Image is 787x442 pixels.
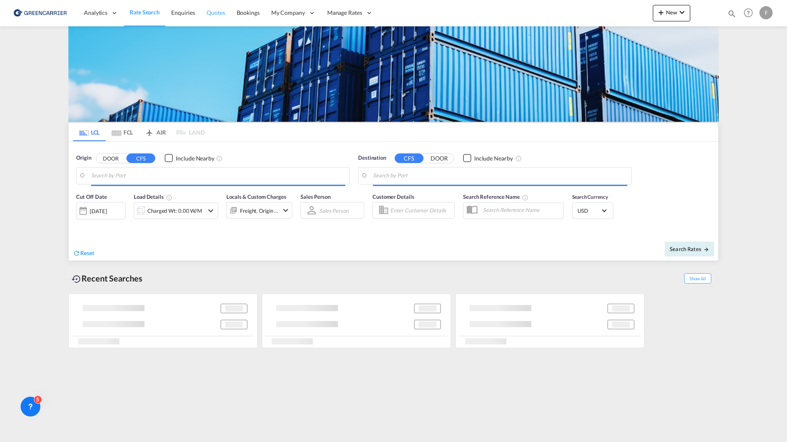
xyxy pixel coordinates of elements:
[373,193,414,200] span: Customer Details
[165,154,214,163] md-checkbox: Checkbox No Ink
[91,170,345,182] input: Search by Port
[677,7,687,17] md-icon: icon-chevron-down
[226,202,292,219] div: Freight Origin Destinationicon-chevron-down
[96,154,125,163] button: DOOR
[670,246,709,252] span: Search Rates
[653,5,690,21] button: icon-plus 400-fgNewicon-chevron-down
[12,4,68,22] img: 609dfd708afe11efa14177256b0082fb.png
[300,193,331,200] span: Sales Person
[84,9,107,17] span: Analytics
[73,123,205,141] md-pagination-wrapper: Use the left and right arrow keys to navigate between tabs
[572,194,608,200] span: Search Currency
[206,206,216,216] md-icon: icon-chevron-down
[216,155,223,162] md-icon: Unchecked: Ignores neighbouring ports when fetching rates.Checked : Includes neighbouring ports w...
[656,9,687,16] span: New
[395,154,424,163] button: CFS
[741,6,759,21] div: Help
[577,205,609,216] md-select: Select Currency: $ USDUnited States Dollar
[72,274,81,284] md-icon: icon-backup-restore
[147,205,202,216] div: Charged Wt: 0.00 W/M
[171,9,195,16] span: Enquiries
[144,128,154,134] md-icon: icon-airplane
[76,193,107,200] span: Cut Off Date
[463,154,513,163] md-checkbox: Checkbox No Ink
[425,154,454,163] button: DOOR
[207,9,225,16] span: Quotes
[656,7,666,17] md-icon: icon-plus 400-fg
[463,193,529,200] span: Search Reference Name
[358,154,386,162] span: Destination
[90,207,107,215] div: [DATE]
[240,205,279,216] div: Freight Origin Destination
[68,26,719,122] img: GreenCarrierFCL_LCL.png
[76,219,82,230] md-datepicker: Select
[727,9,736,18] md-icon: icon-magnify
[318,205,349,216] md-select: Sales Person
[134,202,218,219] div: Charged Wt: 0.00 W/Micon-chevron-down
[271,9,305,17] span: My Company
[522,194,529,201] md-icon: Your search will be saved by the below given name
[703,247,709,252] md-icon: icon-arrow-right
[759,6,773,19] div: F
[76,202,126,219] div: [DATE]
[577,207,601,214] span: USD
[176,154,214,163] div: Include Nearby
[80,249,94,256] span: Reset
[76,154,91,162] span: Origin
[139,123,172,141] md-tab-item: AIR
[130,9,160,16] span: Rate Search
[73,123,106,141] md-tab-item: LCL
[237,9,260,16] span: Bookings
[126,154,155,163] button: CFS
[166,194,172,201] md-icon: Chargeable Weight
[73,249,94,258] div: icon-refreshReset
[106,123,139,141] md-tab-item: FCL
[226,193,286,200] span: Locals & Custom Charges
[373,170,627,182] input: Search by Port
[281,205,291,215] md-icon: icon-chevron-down
[727,9,736,21] div: icon-magnify
[741,6,755,20] span: Help
[69,142,718,261] div: Origin DOOR CFS Checkbox No InkUnchecked: Ignores neighbouring ports when fetching rates.Checked ...
[665,242,714,256] button: Search Ratesicon-arrow-right
[479,204,563,216] input: Search Reference Name
[73,249,80,257] md-icon: icon-refresh
[134,193,172,200] span: Load Details
[474,154,513,163] div: Include Nearby
[390,204,452,216] input: Enter Customer Details
[684,273,711,284] span: Show All
[515,155,522,162] md-icon: Unchecked: Ignores neighbouring ports when fetching rates.Checked : Includes neighbouring ports w...
[68,269,146,288] div: Recent Searches
[327,9,362,17] span: Manage Rates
